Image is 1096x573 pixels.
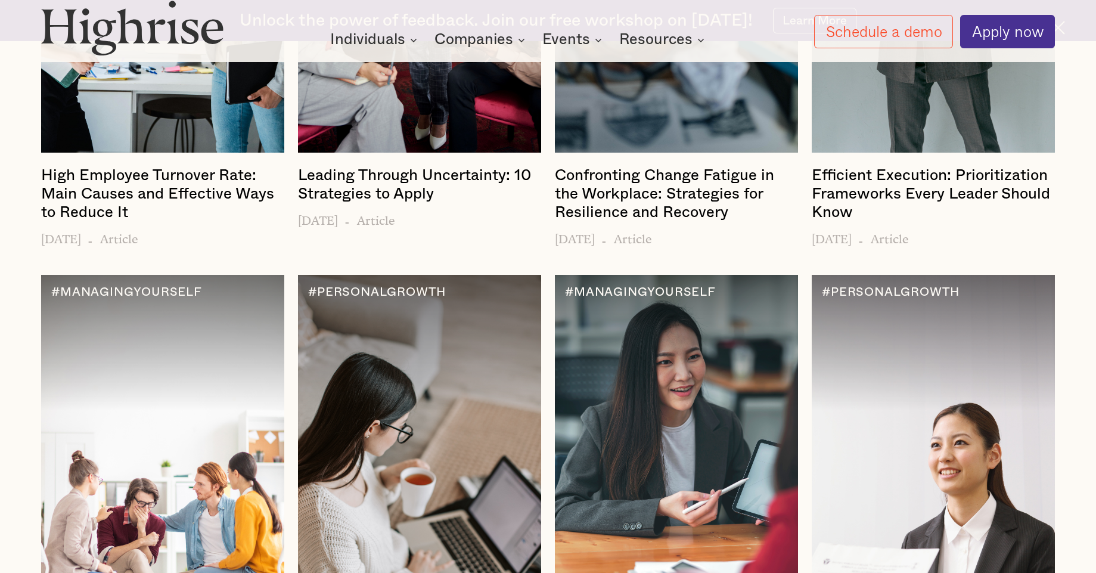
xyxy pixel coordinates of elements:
h6: - [601,227,607,246]
a: Schedule a demo [814,15,953,48]
h6: - [344,208,350,227]
h5: [DATE] [812,227,852,246]
div: #MANAGINGYOURSELF [565,286,716,299]
h4: Leading Through Uncertainty: 10 Strategies to Apply [298,166,541,203]
div: Resources [619,33,708,47]
div: #PERSONALGROWTH [822,286,960,299]
div: Events [542,33,590,47]
div: Events [542,33,606,47]
div: #PERSONALGROWTH [308,286,446,299]
div: Individuals [330,33,405,47]
h5: [DATE] [298,208,338,227]
div: Individuals [330,33,421,47]
a: Apply now [960,15,1055,48]
h5: [DATE] [555,227,595,246]
div: Companies [434,33,513,47]
h5: Article [100,227,138,246]
h4: High Employee Turnover Rate: Main Causes and Effective Ways to Reduce It [41,166,284,222]
div: Resources [619,33,693,47]
h5: Article [871,227,909,246]
h5: Article [357,208,395,227]
div: #MANAGINGYOURSELF [51,286,202,299]
h5: [DATE] [41,227,81,246]
h4: Confronting Change Fatigue in the Workplace: Strategies for Resilience and Recovery [555,166,798,222]
div: Companies [434,33,529,47]
h6: - [858,227,864,246]
h5: Article [614,227,652,246]
h4: Efficient Execution: Prioritization Frameworks Every Leader Should Know [812,166,1055,222]
h6: - [88,227,93,246]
